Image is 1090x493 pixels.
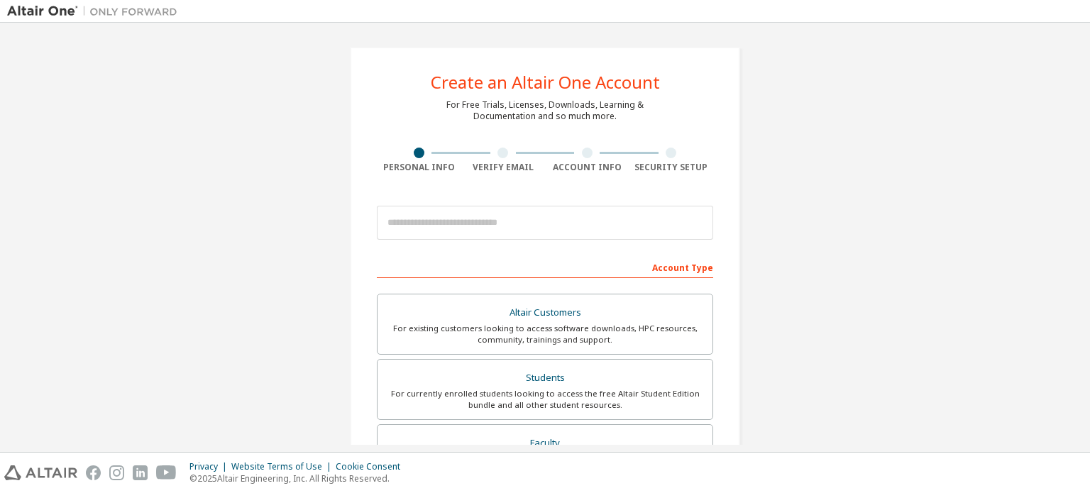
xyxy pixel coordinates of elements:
div: Altair Customers [386,303,704,323]
img: linkedin.svg [133,465,148,480]
div: Security Setup [629,162,714,173]
div: For currently enrolled students looking to access the free Altair Student Edition bundle and all ... [386,388,704,411]
div: Privacy [189,461,231,472]
div: Cookie Consent [336,461,409,472]
div: Personal Info [377,162,461,173]
p: © 2025 Altair Engineering, Inc. All Rights Reserved. [189,472,409,484]
img: altair_logo.svg [4,465,77,480]
img: youtube.svg [156,465,177,480]
div: Students [386,368,704,388]
div: Account Info [545,162,629,173]
img: facebook.svg [86,465,101,480]
div: Create an Altair One Account [431,74,660,91]
div: Verify Email [461,162,546,173]
div: Account Type [377,255,713,278]
div: Faculty [386,433,704,453]
img: instagram.svg [109,465,124,480]
div: For Free Trials, Licenses, Downloads, Learning & Documentation and so much more. [446,99,644,122]
div: For existing customers looking to access software downloads, HPC resources, community, trainings ... [386,323,704,345]
img: Altair One [7,4,185,18]
div: Website Terms of Use [231,461,336,472]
